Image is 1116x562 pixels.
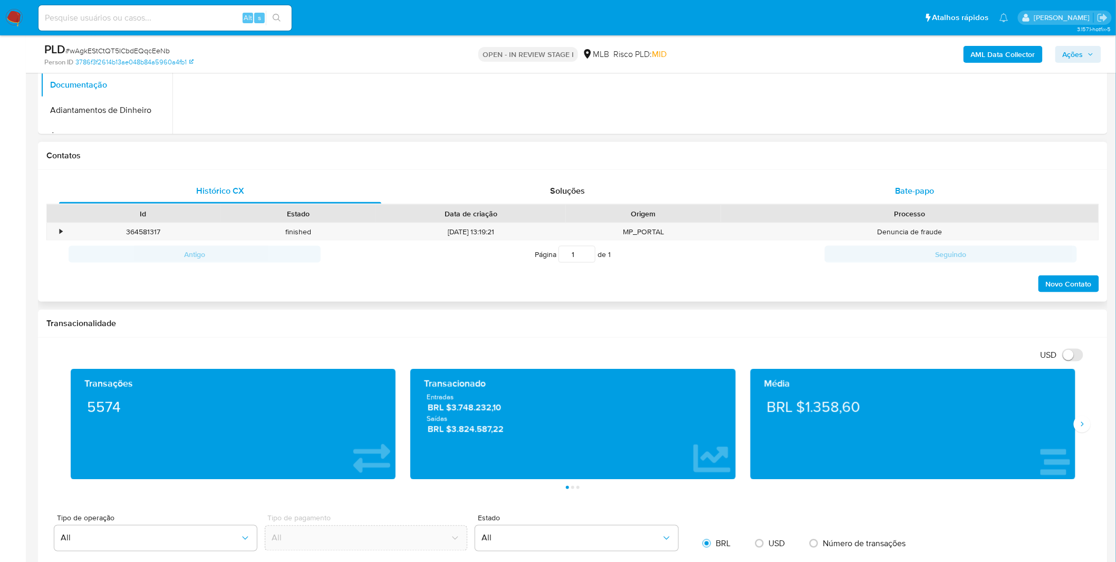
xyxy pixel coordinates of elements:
span: Ações [1063,46,1083,63]
button: Seguindo [825,246,1077,263]
button: search-icon [266,11,287,25]
a: 3786f3f2614b13ae048b84a5960a4fb1 [75,58,194,67]
button: AML Data Collector [964,46,1043,63]
div: Data de criação [383,208,559,219]
button: Antigo [69,246,321,263]
button: Ações [1055,46,1101,63]
b: Person ID [44,58,73,67]
span: 3.157.1-hotfix-5 [1077,25,1111,33]
div: Processo [728,208,1091,219]
a: Notificações [999,13,1008,22]
p: igor.silva@mercadolivre.com [1034,13,1093,23]
div: MLB [582,49,609,60]
div: Id [73,208,213,219]
b: PLD [44,41,65,58]
span: MID [652,48,667,60]
span: Bate-papo [896,185,935,197]
div: MP_PORTAL [566,223,721,241]
span: s [258,13,261,23]
span: Risco PLD: [613,49,667,60]
button: Novo Contato [1038,275,1099,292]
h1: Contatos [46,150,1099,161]
span: Página de [535,246,611,263]
span: Atalhos rápidos [932,12,989,23]
b: AML Data Collector [971,46,1035,63]
div: [DATE] 13:19:21 [376,223,566,241]
div: Origem [573,208,714,219]
div: Denuncia de fraude [721,223,1099,241]
span: Alt [244,13,252,23]
button: Adiantamentos de Dinheiro [41,98,172,123]
span: Soluções [550,185,585,197]
div: 364581317 [65,223,220,241]
div: finished [220,223,376,241]
input: Pesquise usuários ou casos... [39,11,292,25]
button: Anexos [41,123,172,148]
div: • [60,227,62,237]
p: OPEN - IN REVIEW STAGE I [478,47,578,62]
a: Sair [1097,12,1108,23]
span: Histórico CX [196,185,244,197]
div: Estado [228,208,368,219]
button: Documentação [41,72,172,98]
span: Novo Contato [1046,277,1092,291]
span: # wAgkEStCtQT5ICbdEQqcEeNb [65,45,170,56]
h1: Transacionalidade [46,318,1099,329]
span: 1 [608,249,611,260]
